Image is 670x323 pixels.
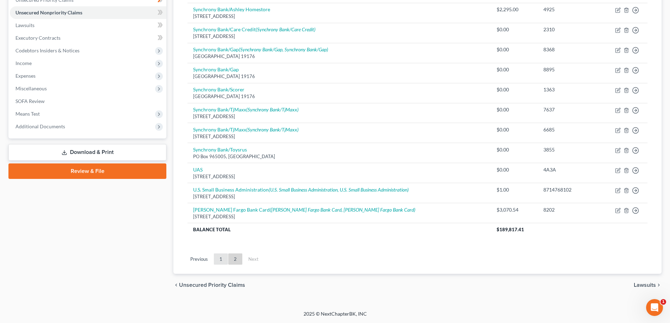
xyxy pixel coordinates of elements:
[193,13,485,20] div: [STREET_ADDRESS]
[193,127,299,133] a: Synchrony Bank/TjMaxx(Synchrony Bank/TjMaxx)
[270,207,415,213] i: ([PERSON_NAME] Fargo Bank Card, [PERSON_NAME] Fargo Bank Card)
[193,193,485,200] div: [STREET_ADDRESS]
[193,147,247,153] a: Synchrony Bank/Toysrus
[256,26,315,32] i: (Synchrony Bank/Care Credit)
[193,46,328,52] a: Synchrony Bank/Gap(Synchrony Bank/Gap, Synchrony Bank/Gap)
[15,22,34,28] span: Lawsuits
[661,299,666,305] span: 1
[173,282,179,288] i: chevron_left
[193,86,244,92] a: Synchrony Bank/Scorer
[497,206,532,213] div: $3,070.54
[656,282,662,288] i: chevron_right
[193,93,485,100] div: [GEOGRAPHIC_DATA] 19176
[15,85,47,91] span: Miscellaneous
[193,153,485,160] div: PO Box 965005, [GEOGRAPHIC_DATA]
[193,213,485,220] div: [STREET_ADDRESS]
[543,46,593,53] div: 8368
[497,66,532,73] div: $0.00
[646,299,663,316] iframe: Intercom live chat
[15,111,40,117] span: Means Test
[634,282,662,288] button: Lawsuits chevron_right
[15,9,82,15] span: Unsecured Nonpriority Claims
[497,126,532,133] div: $0.00
[543,186,593,193] div: 8714768102
[543,166,593,173] div: 4A3A
[187,223,491,236] th: Balance Total
[543,126,593,133] div: 6685
[193,73,485,80] div: [GEOGRAPHIC_DATA] 19176
[135,310,536,323] div: 2025 © NextChapterBK, INC
[193,106,299,112] a: Synchrony Bank/TjMaxx(Synchrony Bank/TjMaxx)
[15,60,32,66] span: Income
[185,253,213,265] a: Previous
[497,6,532,13] div: $2,295.00
[193,167,203,173] a: UAS
[543,146,593,153] div: 3855
[15,98,45,104] span: SOFA Review
[15,73,36,79] span: Expenses
[193,26,315,32] a: Synchrony Bank/Care Credit(Synchrony Bank/Care Credit)
[10,6,166,19] a: Unsecured Nonpriority Claims
[193,53,485,60] div: [GEOGRAPHIC_DATA] 19176
[543,26,593,33] div: 2310
[15,123,65,129] span: Additional Documents
[173,282,245,288] button: chevron_left Unsecured Priority Claims
[497,106,532,113] div: $0.00
[497,166,532,173] div: $0.00
[193,133,485,140] div: [STREET_ADDRESS]
[10,19,166,32] a: Lawsuits
[214,253,228,265] a: 1
[193,207,415,213] a: [PERSON_NAME] Fargo Bank Card([PERSON_NAME] Fargo Bank Card, [PERSON_NAME] Fargo Bank Card)
[10,32,166,44] a: Executory Contracts
[10,95,166,108] a: SOFA Review
[8,163,166,179] a: Review & File
[543,206,593,213] div: 8202
[8,144,166,161] a: Download & Print
[497,146,532,153] div: $0.00
[193,66,239,72] a: Synchrony Bank/Gap
[269,187,409,193] i: (U.S. Small Business Administration, U.S. Small Business Administration)
[543,106,593,113] div: 7637
[15,35,60,41] span: Executory Contracts
[497,186,532,193] div: $1.00
[543,86,593,93] div: 1363
[246,127,299,133] i: (Synchrony Bank/TjMaxx)
[543,6,593,13] div: 4925
[543,66,593,73] div: 8895
[497,26,532,33] div: $0.00
[179,282,245,288] span: Unsecured Priority Claims
[193,173,485,180] div: [STREET_ADDRESS]
[239,46,328,52] i: (Synchrony Bank/Gap, Synchrony Bank/Gap)
[193,187,409,193] a: U.S. Small Business Administration(U.S. Small Business Administration, U.S. Small Business Admini...
[497,46,532,53] div: $0.00
[634,282,656,288] span: Lawsuits
[15,47,79,53] span: Codebtors Insiders & Notices
[193,113,485,120] div: [STREET_ADDRESS]
[193,6,270,12] a: Synchrony Bank/Ashley Homestore
[193,33,485,40] div: [STREET_ADDRESS]
[246,106,299,112] i: (Synchrony Bank/TjMaxx)
[228,253,242,265] a: 2
[497,227,524,232] span: $189,817.41
[497,86,532,93] div: $0.00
